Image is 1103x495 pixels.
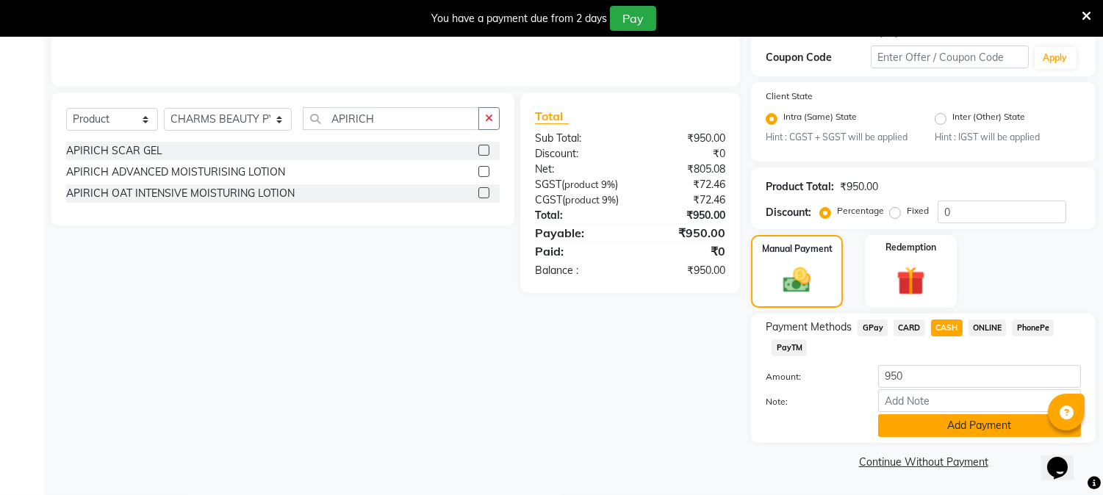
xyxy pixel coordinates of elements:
[66,186,295,201] div: APIRICH OAT INTENSIVE MOISTURING LOTION
[524,263,630,278] div: Balance :
[766,319,852,335] span: Payment Methods
[602,194,616,206] span: 9%
[885,241,936,254] label: Redemption
[431,11,607,26] div: You have a payment due from 2 days
[775,264,819,296] img: _cash.svg
[303,107,479,130] input: Search or Scan
[840,179,878,195] div: ₹950.00
[564,178,599,190] span: product
[630,224,737,242] div: ₹950.00
[878,414,1081,437] button: Add Payment
[630,263,737,278] div: ₹950.00
[754,455,1093,470] a: Continue Without Payment
[935,131,1081,144] small: Hint : IGST will be applied
[524,208,630,223] div: Total:
[630,177,737,192] div: ₹72.46
[601,178,615,190] span: 9%
[762,242,833,256] label: Manual Payment
[630,192,737,208] div: ₹72.46
[858,319,888,336] span: GPay
[524,131,630,146] div: Sub Total:
[535,109,569,124] span: Total
[871,46,1028,68] input: Enter Offer / Coupon Code
[894,319,925,336] span: CARD
[565,194,600,206] span: product
[772,339,807,356] span: PayTM
[630,131,737,146] div: ₹950.00
[755,370,867,383] label: Amount:
[766,205,811,220] div: Discount:
[766,90,813,103] label: Client State
[878,365,1081,388] input: Amount
[535,178,561,191] span: SGST
[524,162,630,177] div: Net:
[66,165,285,180] div: APIRICH ADVANCED MOISTURISING LOTION
[1012,319,1054,336] span: PhonePe
[952,110,1025,128] label: Inter (Other) State
[524,192,630,208] div: ( )
[66,143,162,159] div: APIRICH SCAR GEL
[1035,47,1077,69] button: Apply
[766,131,912,144] small: Hint : CGST + SGST will be applied
[524,224,630,242] div: Payable:
[524,146,630,162] div: Discount:
[630,146,737,162] div: ₹0
[630,242,737,260] div: ₹0
[969,319,1007,336] span: ONLINE
[755,395,867,408] label: Note:
[907,204,929,217] label: Fixed
[610,6,656,31] button: Pay
[783,110,857,128] label: Intra (Same) State
[878,389,1081,412] input: Add Note
[888,263,934,299] img: _gift.svg
[524,242,630,260] div: Paid:
[766,179,834,195] div: Product Total:
[837,204,884,217] label: Percentage
[1041,436,1088,480] iframe: chat widget
[630,208,737,223] div: ₹950.00
[766,50,871,65] div: Coupon Code
[535,193,562,206] span: CGST
[524,177,630,192] div: ( )
[931,319,963,336] span: CASH
[630,162,737,177] div: ₹805.08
